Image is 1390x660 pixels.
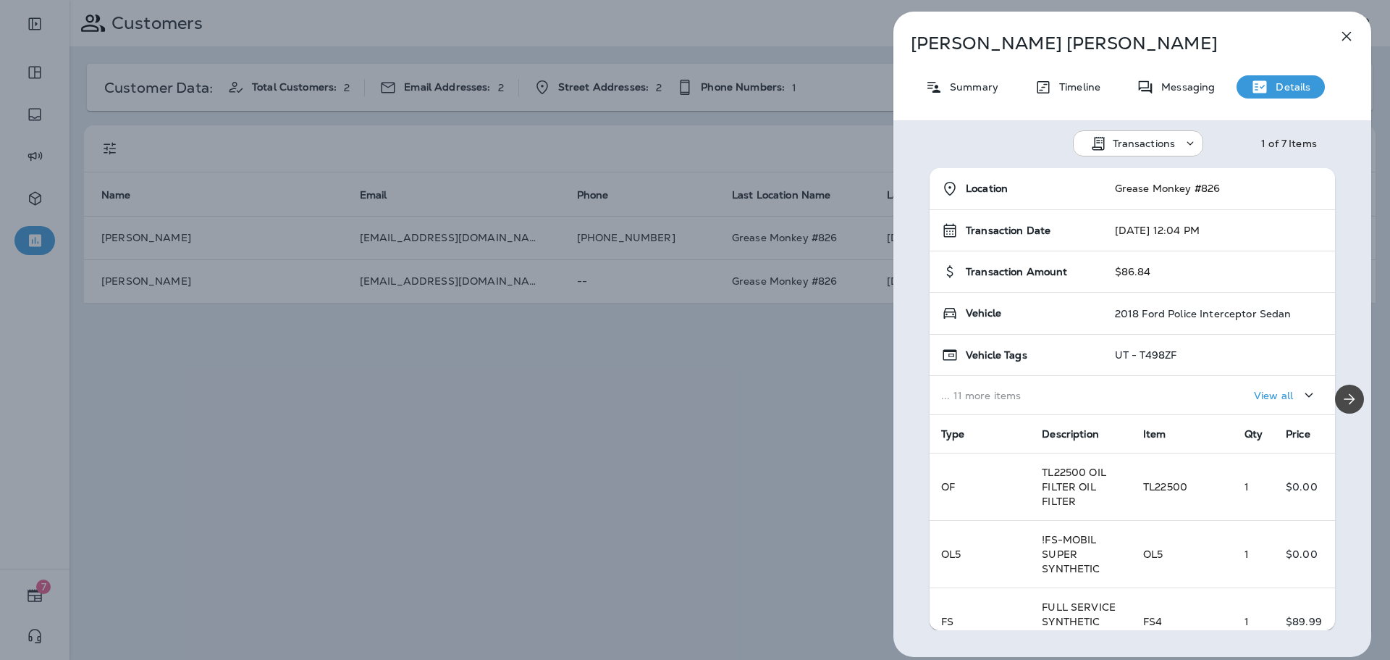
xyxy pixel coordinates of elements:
button: View all [1248,382,1323,409]
span: OF [941,480,955,493]
p: ... 11 more items [941,390,1092,401]
span: Item [1143,427,1166,440]
span: FULL SERVICE SYNTHETIC OIL CHANGE [1042,601,1116,643]
span: Qty [1244,427,1263,440]
p: Details [1268,81,1310,93]
p: $89.99 [1286,616,1323,627]
span: !FS-MOBIL SUPER SYNTHETIC [1042,533,1100,575]
span: OL5 [1143,548,1163,561]
button: Next [1335,385,1364,414]
span: Vehicle [966,307,1001,319]
span: OL5 [941,548,961,561]
span: Transaction Amount [966,266,1068,278]
p: Transactions [1113,138,1176,149]
span: Description [1042,427,1099,440]
p: 2018 Ford Police Interceptor Sedan [1115,308,1292,319]
td: Grease Monkey #826 [1103,168,1335,210]
span: Price [1286,427,1310,440]
p: Messaging [1154,81,1215,93]
p: [PERSON_NAME] [PERSON_NAME] [911,33,1306,54]
p: $0.00 [1286,481,1323,493]
p: Timeline [1052,81,1100,93]
td: [DATE] 12:04 PM [1103,210,1335,251]
span: 1 [1244,548,1249,561]
p: $0.00 [1286,548,1323,560]
td: $86.84 [1103,251,1335,293]
div: 1 of 7 Items [1261,138,1317,149]
span: FS4 [1143,615,1162,628]
p: Summary [943,81,998,93]
p: View all [1254,390,1293,401]
span: Vehicle Tags [966,349,1027,362]
span: Transaction Date [966,225,1050,237]
p: UT - T498ZF [1115,349,1177,361]
span: Type [941,427,965,440]
span: 1 [1244,480,1249,493]
span: TL22500 [1143,480,1187,493]
span: TL22500 OIL FILTER OIL FILTER [1042,466,1106,508]
span: Location [966,183,1008,195]
span: FS [941,615,953,628]
span: 1 [1244,615,1249,628]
